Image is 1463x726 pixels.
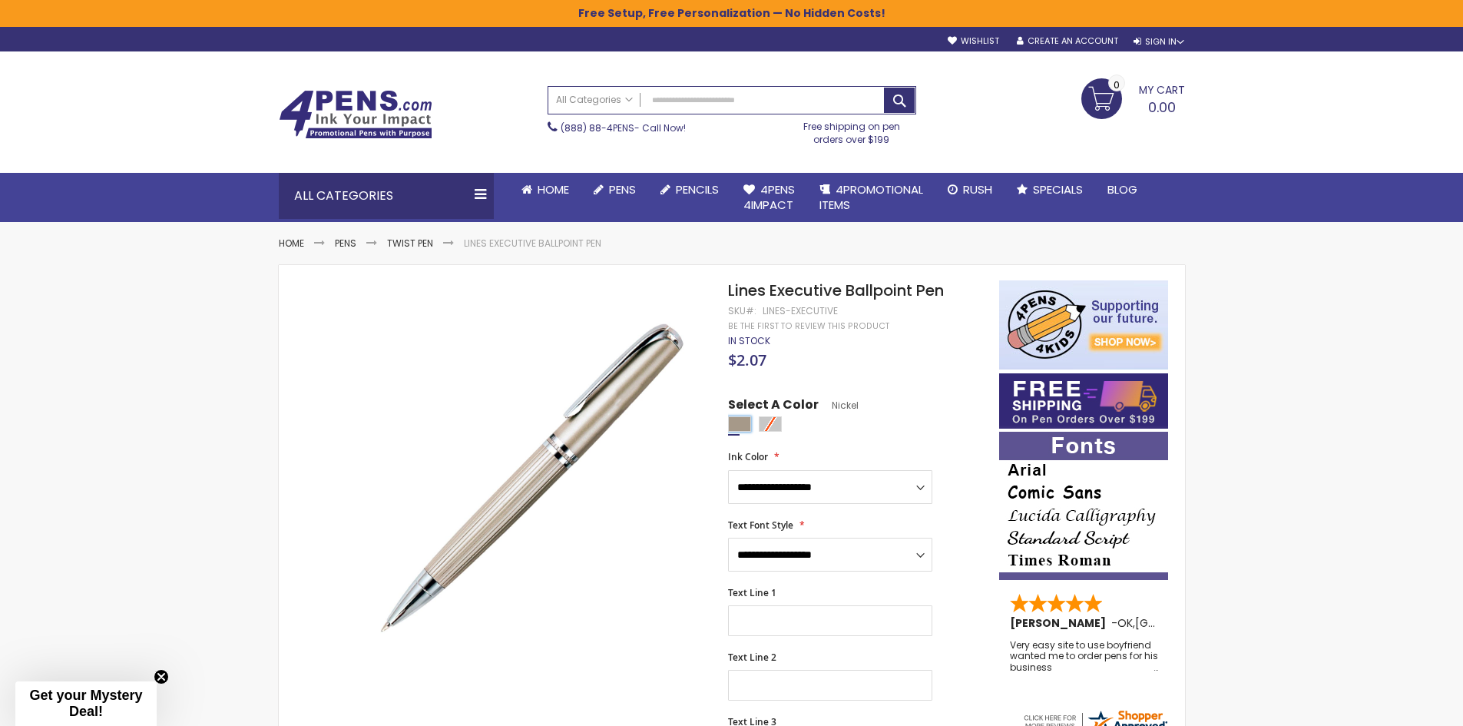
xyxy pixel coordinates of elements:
[1010,615,1111,631] span: [PERSON_NAME]
[1095,173,1150,207] a: Blog
[728,586,776,599] span: Text Line 1
[935,173,1005,207] a: Rush
[1111,615,1248,631] span: - ,
[609,181,636,197] span: Pens
[1033,181,1083,197] span: Specials
[676,181,719,197] span: Pencils
[538,181,569,197] span: Home
[819,399,859,412] span: Nickel
[561,121,634,134] a: (888) 88-4PENS
[335,237,356,250] a: Pens
[279,173,494,219] div: All Categories
[963,181,992,197] span: Rush
[763,305,838,317] div: Lines-Executive
[728,304,756,317] strong: SKU
[728,320,889,332] a: Be the first to review this product
[561,121,686,134] span: - Call Now!
[999,373,1168,429] img: Free shipping on orders over $199
[728,396,819,417] span: Select A Color
[387,237,433,250] a: Twist Pen
[1005,173,1095,207] a: Specials
[1081,78,1185,117] a: 0.00 0
[1117,615,1133,631] span: OK
[819,181,923,213] span: 4PROMOTIONAL ITEMS
[1114,78,1120,92] span: 0
[15,681,157,726] div: Get your Mystery Deal!Close teaser
[787,114,916,145] div: Free shipping on pen orders over $199
[464,237,601,250] li: Lines Executive Ballpoint Pen
[581,173,648,207] a: Pens
[731,173,807,223] a: 4Pens4impact
[279,237,304,250] a: Home
[509,173,581,207] a: Home
[728,334,770,347] span: In stock
[999,280,1168,370] img: 4pens 4 kids
[154,669,169,685] button: Close teaser
[743,181,795,213] span: 4Pens 4impact
[548,87,640,112] a: All Categories
[728,335,770,347] div: Availability
[279,90,432,139] img: 4Pens Custom Pens and Promotional Products
[728,350,766,370] span: $2.07
[728,519,793,532] span: Text Font Style
[1148,98,1176,117] span: 0.00
[648,173,731,207] a: Pencils
[1017,35,1118,47] a: Create an Account
[807,173,935,223] a: 4PROMOTIONALITEMS
[948,35,999,47] a: Wishlist
[728,450,768,463] span: Ink Color
[1010,640,1159,673] div: Very easy site to use boyfriend wanted me to order pens for his business
[999,432,1168,580] img: font-personalization-examples
[29,688,142,719] span: Get your Mystery Deal!
[1336,685,1463,726] iframe: Google Customer Reviews
[357,303,708,654] img: lines_exclusive_side_nickel_1.jpg
[1135,615,1248,631] span: [GEOGRAPHIC_DATA]
[1107,181,1137,197] span: Blog
[1134,36,1184,48] div: Sign In
[728,280,944,301] span: Lines Executive Ballpoint Pen
[728,651,776,664] span: Text Line 2
[556,94,633,106] span: All Categories
[728,416,751,432] div: Nickel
